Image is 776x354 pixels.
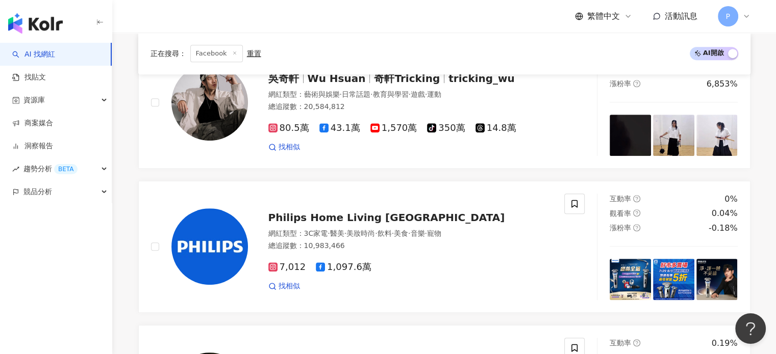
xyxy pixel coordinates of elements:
[344,229,346,237] span: ·
[308,72,366,85] span: Wu Hsuan
[633,224,640,231] span: question-circle
[12,166,19,173] span: rise
[735,313,766,344] iframe: Help Scout Beacon - Open
[268,241,553,251] div: 總追蹤數 ： 10,983,466
[633,209,640,216] span: question-circle
[171,64,248,141] img: KOL Avatar
[304,229,328,237] span: 3C家電
[610,224,631,232] span: 漲粉率
[268,72,299,85] span: 吳奇軒
[268,281,300,291] a: 找相似
[712,208,738,219] div: 0.04%
[190,45,243,62] span: Facebook
[23,89,45,112] span: 資源庫
[374,72,440,85] span: 奇軒Tricking
[346,229,375,237] span: 美妝時尚
[427,90,441,98] span: 運動
[268,211,505,224] span: Philips Home Living [GEOGRAPHIC_DATA]
[12,118,53,128] a: 商案媒合
[12,72,46,83] a: 找貼文
[138,181,750,313] a: KOL AvatarPhilips Home Living [GEOGRAPHIC_DATA]網紅類型：3C家電·醫美·美妝時尚·飲料·美食·音樂·寵物總追蹤數：10,983,4667,0121...
[610,339,631,347] span: 互動率
[709,223,738,234] div: -0.18%
[427,123,465,133] span: 350萬
[319,123,360,133] span: 43.1萬
[54,164,78,174] div: BETA
[633,195,640,202] span: question-circle
[425,90,427,98] span: ·
[370,90,372,98] span: ·
[268,262,306,273] span: 7,012
[410,229,424,237] span: 音樂
[724,194,737,205] div: 0%
[342,90,370,98] span: 日常話題
[653,259,694,300] img: post-image
[587,11,620,22] span: 繁體中文
[304,90,340,98] span: 藝術與娛樂
[411,90,425,98] span: 遊戲
[633,339,640,346] span: question-circle
[633,80,640,87] span: question-circle
[372,90,408,98] span: 教育與學習
[12,141,53,151] a: 洞察報告
[247,49,261,58] div: 重置
[448,72,515,85] span: tricking_wu
[392,229,394,237] span: ·
[328,229,330,237] span: ·
[375,229,377,237] span: ·
[712,338,738,349] div: 0.19%
[610,259,651,300] img: post-image
[610,115,651,156] img: post-image
[696,115,738,156] img: post-image
[279,142,300,152] span: 找相似
[330,229,344,237] span: 醫美
[268,142,300,152] a: 找相似
[610,209,631,217] span: 觀看率
[268,102,553,112] div: 總追蹤數 ： 20,584,812
[378,229,392,237] span: 飲料
[268,229,553,239] div: 網紅類型 ：
[394,229,408,237] span: 美食
[151,49,186,58] span: 正在搜尋 ：
[610,79,631,88] span: 漲粉率
[408,90,410,98] span: ·
[370,123,417,133] span: 1,570萬
[8,13,63,34] img: logo
[23,180,52,203] span: 競品分析
[340,90,342,98] span: ·
[610,195,631,203] span: 互動率
[316,262,371,273] span: 1,097.6萬
[171,208,248,285] img: KOL Avatar
[706,78,737,90] div: 6,853%
[653,115,694,156] img: post-image
[696,259,738,300] img: post-image
[408,229,410,237] span: ·
[427,229,441,237] span: 寵物
[475,123,516,133] span: 14.8萬
[268,123,309,133] span: 80.5萬
[23,157,78,180] span: 趨勢分析
[279,281,300,291] span: 找相似
[665,11,697,21] span: 活動訊息
[268,90,553,100] div: 網紅類型 ：
[138,37,750,169] a: KOL Avatar吳奇軒Wu Hsuan奇軒Trickingtricking_wu網紅類型：藝術與娛樂·日常話題·教育與學習·遊戲·運動總追蹤數：20,584,81280.5萬43.1萬1,5...
[725,11,730,22] span: P
[12,49,55,60] a: searchAI 找網紅
[424,229,427,237] span: ·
